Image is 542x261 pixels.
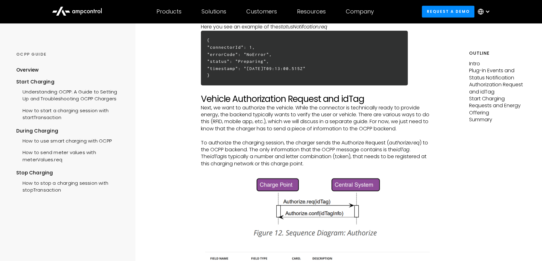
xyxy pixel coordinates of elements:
div: Products [156,8,182,15]
p: Intro [469,60,526,67]
em: idTag [210,153,223,160]
a: How to send meter values with meterValues.req [16,146,125,165]
p: Plug-in Events and Status Notification [469,67,526,81]
a: How to stop a charging session with stopTransaction [16,177,125,195]
p: Start Charging Requests and Energy Offering [469,95,526,116]
div: Customers [246,8,277,15]
img: OCPP message idTag [247,174,385,240]
div: Company [346,8,374,15]
div: Resources [297,8,326,15]
em: statusNotifcation.req [279,23,327,30]
em: authorize.req [389,139,420,146]
a: How to use smart charging with OCPP [16,134,112,146]
p: Summary [469,116,526,123]
p: ‍ [201,87,431,94]
div: Start Charging [16,78,125,85]
div: Stop Charging [16,169,125,176]
p: ‍ [201,132,431,139]
a: Overview [16,67,39,78]
div: Solutions [202,8,226,15]
p: ‍ [201,243,431,250]
p: Authorization Request and idTag [469,81,526,95]
h2: Vehicle Authorization Request and idTag [201,94,431,104]
a: How to start a charging session with startTransaction [16,104,125,123]
div: During Charging [16,128,125,134]
a: Request a demo [422,6,474,17]
a: Understanding OCPP: A Guide to Setting Up and Troubleshooting OCPP Chargers [16,85,125,104]
p: Here you see an example of the ‍ [201,23,431,30]
p: Next, we want to authorize the vehicle. While the connector is technically ready to provide energ... [201,104,431,133]
div: Overview [16,67,39,73]
p: ‍ [201,167,431,174]
h6: { "connectorId": 1, "errorCode": "NoError", "status": "Preparing", "timestamp": "[DATE]T09:13:00.... [201,31,408,85]
div: OCPP GUIDE [16,52,125,57]
p: To authorize the charging session, the charger sends the Authorize Request ( ) to the OCPP backen... [201,139,431,168]
h5: Outline [469,50,526,57]
em: idTag [396,146,410,153]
